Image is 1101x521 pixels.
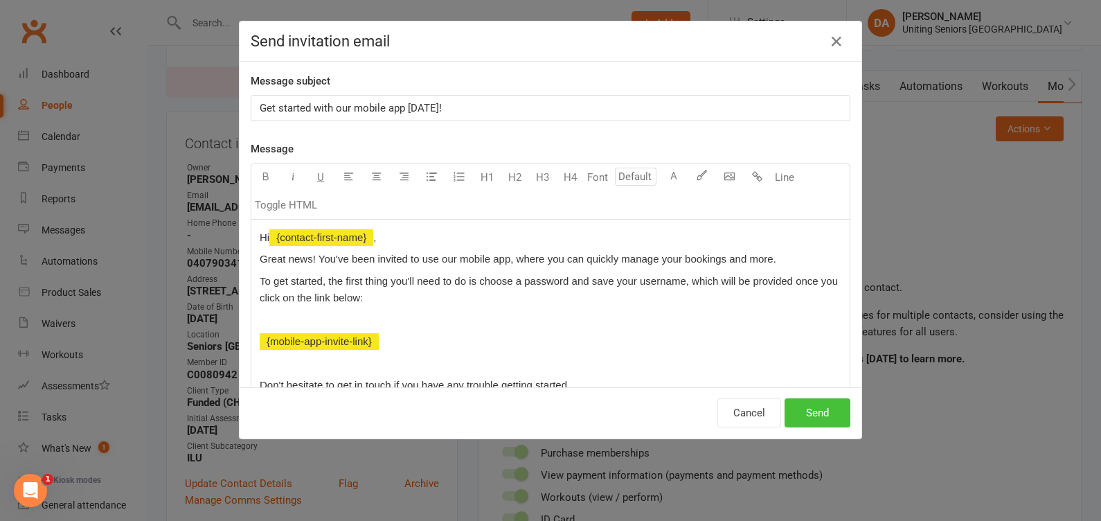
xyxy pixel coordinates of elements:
span: U [317,171,324,184]
span: 1 [42,474,53,485]
label: Message subject [251,73,330,89]
button: Close [825,30,848,53]
button: Line [771,164,798,191]
iframe: Intercom live chat [14,474,47,507]
button: Toggle HTML [251,191,321,219]
span: Don't hesitate to get in touch if you have any trouble getting started. [260,379,570,391]
button: Font [584,164,611,191]
button: H1 [473,164,501,191]
span: Great news! You've been invited to use our mobile app, where you can quickly manage your bookings... [260,253,776,265]
input: Default [615,168,656,186]
button: H3 [528,164,556,191]
span: Get started with our mobile app [DATE]! [260,102,442,114]
h4: Send invitation email [251,33,850,50]
button: H4 [556,164,584,191]
button: Cancel [717,398,781,427]
span: To get started, the first thing you'll need to do is choose a password and save your username, wh... [260,275,841,303]
label: Message [251,141,294,157]
button: A [660,164,688,191]
button: Send [785,398,850,427]
span: Hi [260,231,269,243]
button: H2 [501,164,528,191]
span: , [373,231,376,243]
button: U [307,164,334,191]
